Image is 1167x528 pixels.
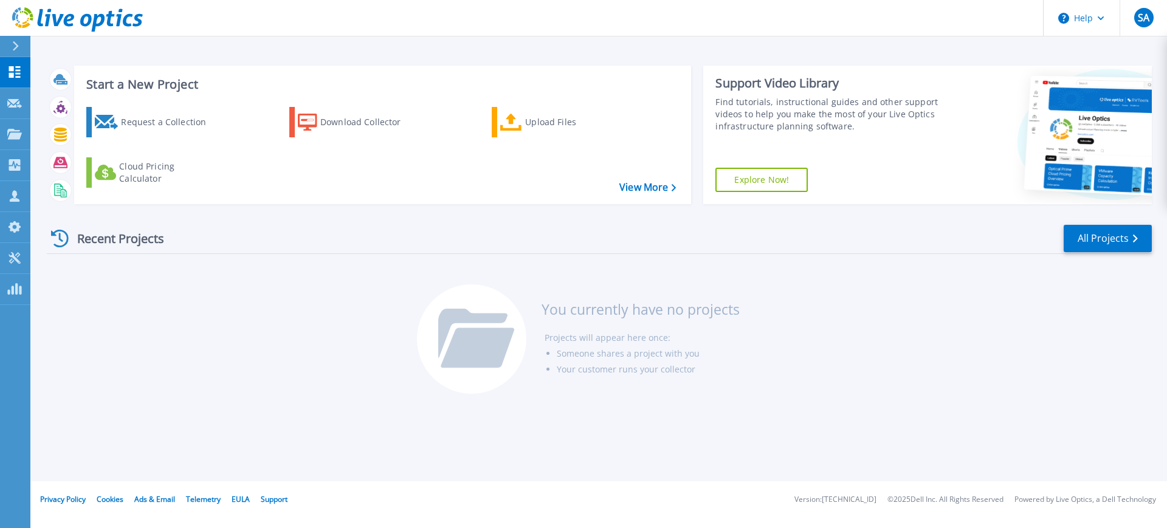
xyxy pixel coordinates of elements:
[121,110,218,134] div: Request a Collection
[186,494,221,504] a: Telemetry
[545,330,740,346] li: Projects will appear here once:
[1014,496,1156,504] li: Powered by Live Optics, a Dell Technology
[715,168,808,192] a: Explore Now!
[289,107,425,137] a: Download Collector
[1138,13,1149,22] span: SA
[557,362,740,377] li: Your customer runs your collector
[97,494,123,504] a: Cookies
[40,494,86,504] a: Privacy Policy
[86,78,676,91] h3: Start a New Project
[619,182,676,193] a: View More
[525,110,622,134] div: Upload Files
[1064,225,1152,252] a: All Projects
[134,494,175,504] a: Ads & Email
[715,75,944,91] div: Support Video Library
[47,224,181,253] div: Recent Projects
[794,496,876,504] li: Version: [TECHNICAL_ID]
[887,496,1003,504] li: © 2025 Dell Inc. All Rights Reserved
[492,107,627,137] a: Upload Files
[320,110,418,134] div: Download Collector
[119,160,216,185] div: Cloud Pricing Calculator
[86,157,222,188] a: Cloud Pricing Calculator
[715,96,944,132] div: Find tutorials, instructional guides and other support videos to help you make the most of your L...
[86,107,222,137] a: Request a Collection
[232,494,250,504] a: EULA
[542,303,740,316] h3: You currently have no projects
[557,346,740,362] li: Someone shares a project with you
[261,494,287,504] a: Support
